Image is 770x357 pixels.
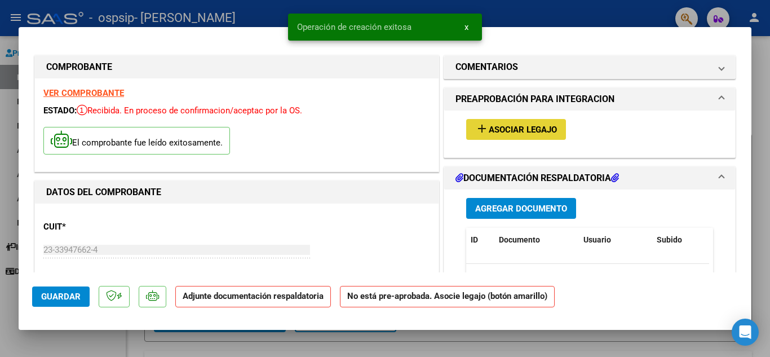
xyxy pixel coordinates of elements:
h1: DOCUMENTACIÓN RESPALDATORIA [455,171,619,185]
span: Documento [499,235,540,244]
h1: COMENTARIOS [455,60,518,74]
mat-expansion-panel-header: DOCUMENTACIÓN RESPALDATORIA [444,167,735,189]
span: Operación de creación exitosa [297,21,411,33]
div: Open Intercom Messenger [732,319,759,346]
mat-icon: add [475,122,489,135]
button: Asociar Legajo [466,119,566,140]
mat-expansion-panel-header: COMENTARIOS [444,56,735,78]
strong: Adjunte documentación respaldatoria [183,291,324,301]
h1: PREAPROBACIÓN PARA INTEGRACION [455,92,614,106]
strong: No está pre-aprobada. Asocie legajo (botón amarillo) [340,286,555,308]
p: CUIT [43,221,160,233]
div: PREAPROBACIÓN PARA INTEGRACION [444,111,735,157]
strong: COMPROBANTE [46,61,112,72]
datatable-header-cell: ID [466,228,494,252]
span: Usuario [583,235,611,244]
datatable-header-cell: Subido [652,228,709,252]
button: Guardar [32,287,90,307]
span: x [464,22,468,32]
p: El comprobante fue leído exitosamente. [43,127,230,155]
span: Asociar Legajo [489,125,557,135]
span: Guardar [41,292,81,302]
span: ID [471,235,478,244]
button: Agregar Documento [466,198,576,219]
span: Agregar Documento [475,204,567,214]
span: Recibida. En proceso de confirmacion/aceptac por la OS. [77,105,302,116]
span: Subido [657,235,682,244]
mat-expansion-panel-header: PREAPROBACIÓN PARA INTEGRACION [444,88,735,111]
datatable-header-cell: Acción [709,228,765,252]
div: No data to display [466,264,709,292]
button: x [455,17,477,37]
strong: DATOS DEL COMPROBANTE [46,187,161,197]
datatable-header-cell: Documento [494,228,579,252]
span: ESTADO: [43,105,77,116]
datatable-header-cell: Usuario [579,228,652,252]
a: VER COMPROBANTE [43,88,124,98]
